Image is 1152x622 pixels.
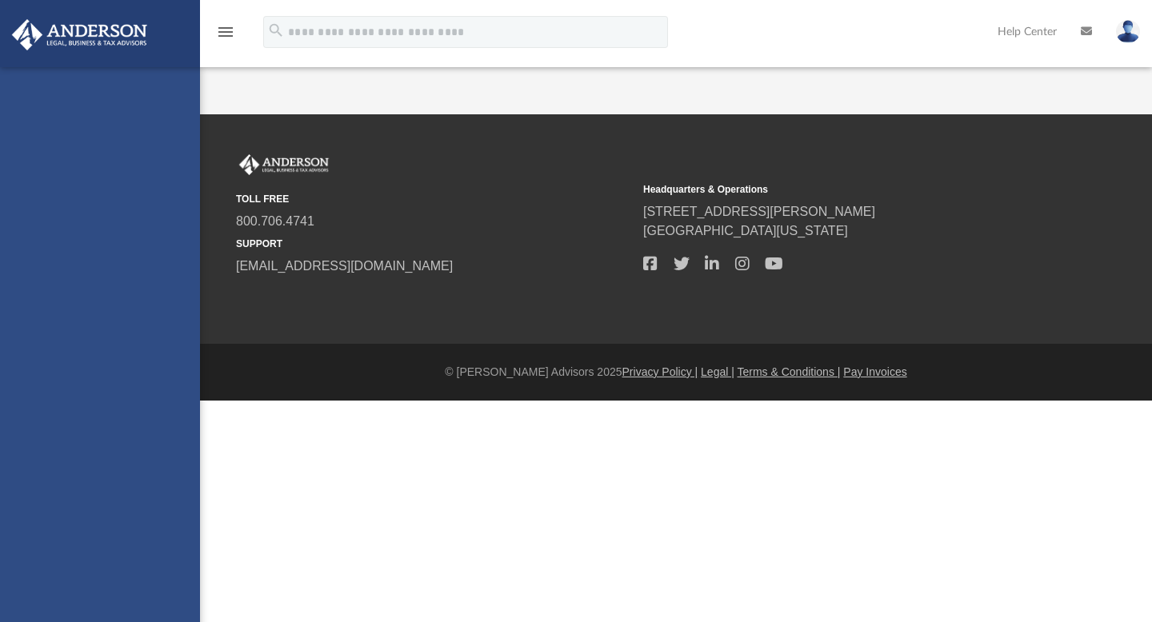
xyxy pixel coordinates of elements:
[236,259,453,273] a: [EMAIL_ADDRESS][DOMAIN_NAME]
[7,19,152,50] img: Anderson Advisors Platinum Portal
[622,365,698,378] a: Privacy Policy |
[643,205,875,218] a: [STREET_ADDRESS][PERSON_NAME]
[200,364,1152,381] div: © [PERSON_NAME] Advisors 2025
[701,365,734,378] a: Legal |
[236,192,632,206] small: TOLL FREE
[236,154,332,175] img: Anderson Advisors Platinum Portal
[738,365,841,378] a: Terms & Conditions |
[216,30,235,42] a: menu
[236,237,632,251] small: SUPPORT
[1116,20,1140,43] img: User Pic
[643,182,1039,197] small: Headquarters & Operations
[236,214,314,228] a: 800.706.4741
[216,22,235,42] i: menu
[267,22,285,39] i: search
[843,365,906,378] a: Pay Invoices
[643,224,848,237] a: [GEOGRAPHIC_DATA][US_STATE]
